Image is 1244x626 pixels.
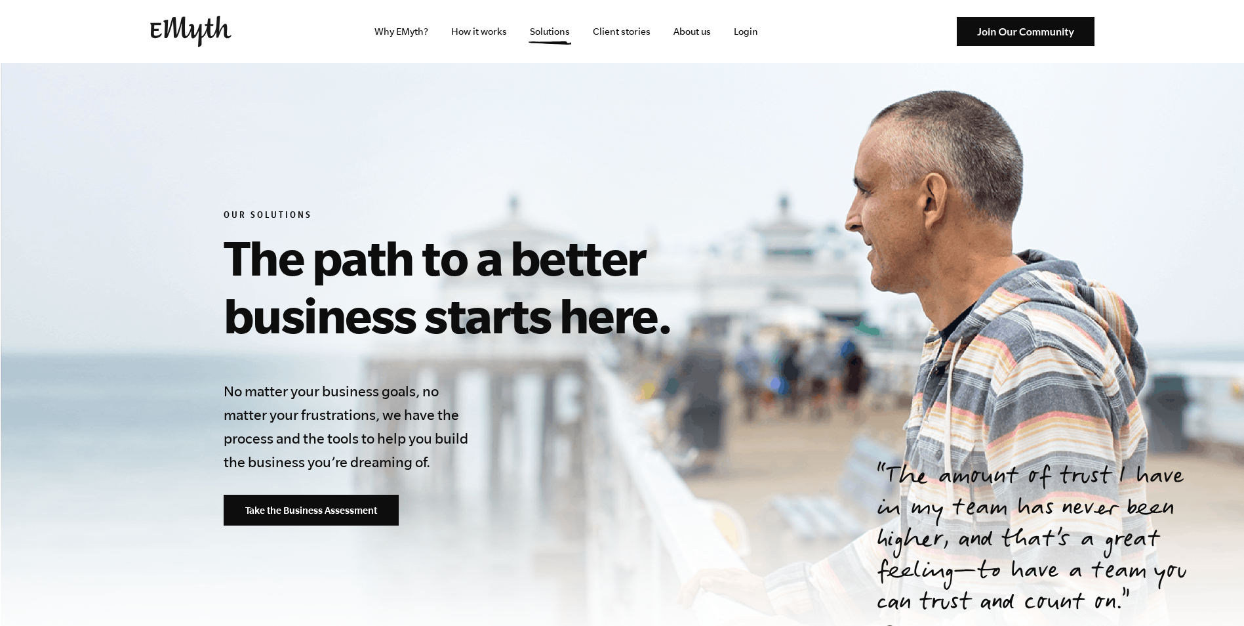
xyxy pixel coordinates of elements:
[877,463,1213,620] p: The amount of trust I have in my team has never been higher, and that’s a great feeling—to have a...
[813,17,950,46] iframe: Embedded CTA
[957,17,1094,47] img: Join Our Community
[1178,563,1244,626] iframe: Chat Widget
[224,379,475,474] h4: No matter your business goals, no matter your frustrations, we have the process and the tools to ...
[224,495,399,526] a: Take the Business Assessment
[150,16,231,47] img: EMyth
[224,228,822,344] h1: The path to a better business starts here.
[224,210,822,223] h6: Our Solutions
